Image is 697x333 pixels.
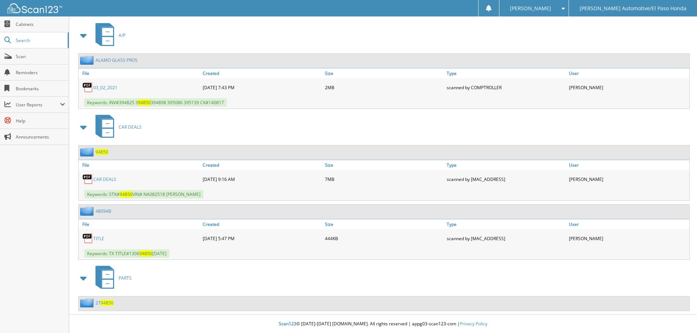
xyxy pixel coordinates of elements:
a: 2794850 [95,300,113,306]
a: ALAMO GLASS PROS [95,57,138,63]
a: Type [445,219,567,229]
span: A/P [119,32,125,38]
div: [PERSON_NAME] [567,231,689,246]
a: 94850 [95,149,108,155]
img: PDF.png [82,82,93,93]
a: User [567,68,689,78]
span: Cabinets [16,21,65,27]
span: [PERSON_NAME] Automotive/El Paso Honda [580,6,686,11]
a: Type [445,68,567,78]
a: Size [323,68,445,78]
img: folder2.png [80,147,95,156]
div: scanned by [MAC_ADDRESS] [445,172,567,186]
a: Size [323,160,445,170]
img: folder2.png [80,298,95,307]
a: Created [201,219,323,229]
a: A/P [91,21,125,50]
a: Created [201,160,323,170]
a: File [79,219,201,229]
a: CAR DEALS [93,176,116,182]
a: File [79,68,201,78]
div: [DATE] 5:47 PM [201,231,323,246]
div: © [DATE]-[DATE] [DOMAIN_NAME]. All rights reserved | appg03-scan123-com | [69,315,697,333]
span: Scan123 [279,321,296,327]
span: Keywords: TX TITLE#1306 [DATE] [84,249,169,258]
span: 94850 [120,191,132,197]
a: TITLE [93,235,104,242]
div: 444KB [323,231,445,246]
div: [PERSON_NAME] [567,172,689,186]
a: Size [323,219,445,229]
span: [PERSON_NAME] [510,6,551,11]
a: User [567,219,689,229]
iframe: Chat Widget [660,298,697,333]
span: PARTS [119,275,132,281]
img: folder2.png [80,56,95,65]
span: Reminders [16,69,65,76]
div: [PERSON_NAME] [567,80,689,95]
img: scan123-logo-white.svg [7,3,62,13]
div: 2MB [323,80,445,95]
img: folder2.png [80,207,95,216]
span: Scan [16,53,65,60]
a: Type [445,160,567,170]
a: PARTS [91,264,132,292]
img: PDF.png [82,233,93,244]
a: File [79,160,201,170]
span: 94850 [101,300,113,306]
span: Keywords: INV#394825 3 394898 395086 395139 CK#140817 [84,98,227,107]
div: [DATE] 9:16 AM [201,172,323,186]
span: Announcements [16,134,65,140]
span: 94850 [139,250,152,257]
a: 48094B [95,208,111,214]
a: Privacy Policy [460,321,487,327]
a: 03_02_2021 [93,84,117,91]
span: CAR DEALS [119,124,142,130]
a: User [567,160,689,170]
div: scanned by COMPTROLLER [445,80,567,95]
div: [DATE] 7:43 PM [201,80,323,95]
span: Bookmarks [16,86,65,92]
span: 94850 [138,99,151,106]
span: Search [16,37,64,43]
a: Created [201,68,323,78]
span: Keywords: STK# VIN# NA082518 [PERSON_NAME] [84,190,203,198]
span: Help [16,118,65,124]
a: CAR DEALS [91,113,142,141]
div: 7MB [323,172,445,186]
img: PDF.png [82,174,93,185]
div: scanned by [MAC_ADDRESS] [445,231,567,246]
span: User Reports [16,102,60,108]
